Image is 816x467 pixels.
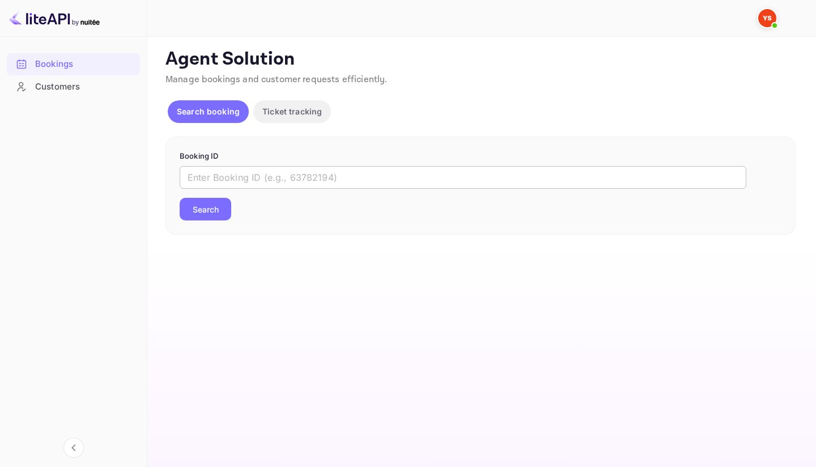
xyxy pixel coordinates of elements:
[35,58,134,71] div: Bookings
[63,438,84,458] button: Collapse navigation
[180,198,231,220] button: Search
[758,9,776,27] img: Yandex Support
[7,53,140,74] a: Bookings
[180,166,746,189] input: Enter Booking ID (e.g., 63782194)
[165,48,796,71] p: Agent Solution
[9,9,100,27] img: LiteAPI logo
[7,76,140,98] div: Customers
[180,151,781,162] p: Booking ID
[7,53,140,75] div: Bookings
[262,105,322,117] p: Ticket tracking
[35,80,134,94] div: Customers
[7,76,140,97] a: Customers
[165,74,388,86] span: Manage bookings and customer requests efficiently.
[177,105,240,117] p: Search booking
